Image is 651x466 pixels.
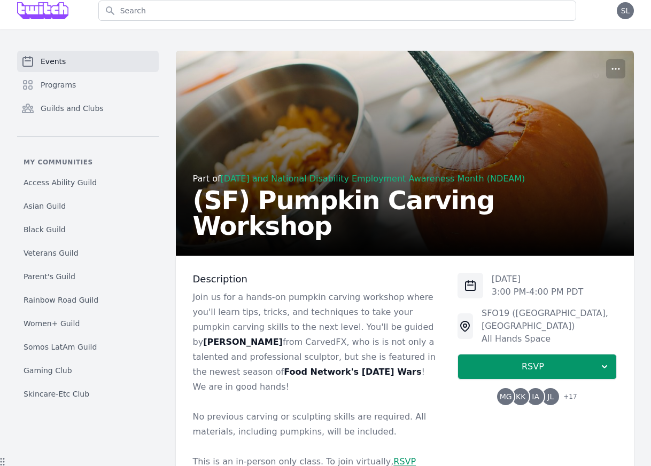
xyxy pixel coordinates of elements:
h3: Description [193,273,440,286]
span: KK [516,393,525,400]
span: + 17 [557,390,577,405]
a: Gaming Club [17,361,159,380]
a: Guilds and Clubs [17,98,159,119]
strong: Food Network's [DATE] Wars [284,367,421,377]
span: Events [41,56,66,67]
span: Programs [41,80,76,90]
button: RSVP [458,354,617,380]
span: Women+ Guild [24,318,80,329]
div: Part of [193,172,617,185]
a: Asian Guild [17,196,159,216]
span: MG [500,393,512,400]
span: IA [532,393,539,400]
strong: [PERSON_NAME] [203,337,283,347]
span: Access Ability Guild [24,177,97,188]
div: SFO19 ([GEOGRAPHIC_DATA], [GEOGRAPHIC_DATA]) [482,307,617,333]
a: Programs [17,74,159,96]
span: Rainbow Road Guild [24,295,98,305]
img: Grove [17,2,68,19]
p: 3:00 PM - 4:00 PM PDT [492,286,584,298]
a: [DATE] and National Disability Employment Awareness Month (NDEAM) [221,173,525,184]
span: RSVP [467,360,599,373]
span: SL [621,7,630,14]
a: Skincare-Etc Club [17,384,159,404]
span: Guilds and Clubs [41,103,104,114]
a: Somos LatAm Guild [17,337,159,357]
button: SL [617,2,634,19]
span: Black Guild [24,224,66,235]
a: Black Guild [17,220,159,239]
p: Join us for a hands-on pumpkin carving workshop where you'll learn tips, tricks, and techniques t... [193,290,440,394]
input: Search [98,1,576,21]
a: Women+ Guild [17,314,159,333]
span: Somos LatAm Guild [24,342,97,352]
a: Parent's Guild [17,267,159,286]
h2: (SF) Pumpkin Carving Workshop [193,187,617,239]
span: JL [547,393,554,400]
p: No previous carving or sculpting skills are required. All materials, including pumpkins, will be ... [193,409,440,439]
p: [DATE] [492,273,584,286]
a: Access Ability Guild [17,173,159,192]
a: Veterans Guild [17,243,159,263]
span: Veterans Guild [24,248,79,258]
a: Events [17,51,159,72]
div: All Hands Space [482,333,617,345]
span: Asian Guild [24,201,66,211]
a: Rainbow Road Guild [17,290,159,310]
span: Parent's Guild [24,271,75,282]
span: Skincare-Etc Club [24,389,89,399]
span: Gaming Club [24,365,72,376]
nav: Sidebar [17,51,159,399]
p: My communities [17,158,159,167]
